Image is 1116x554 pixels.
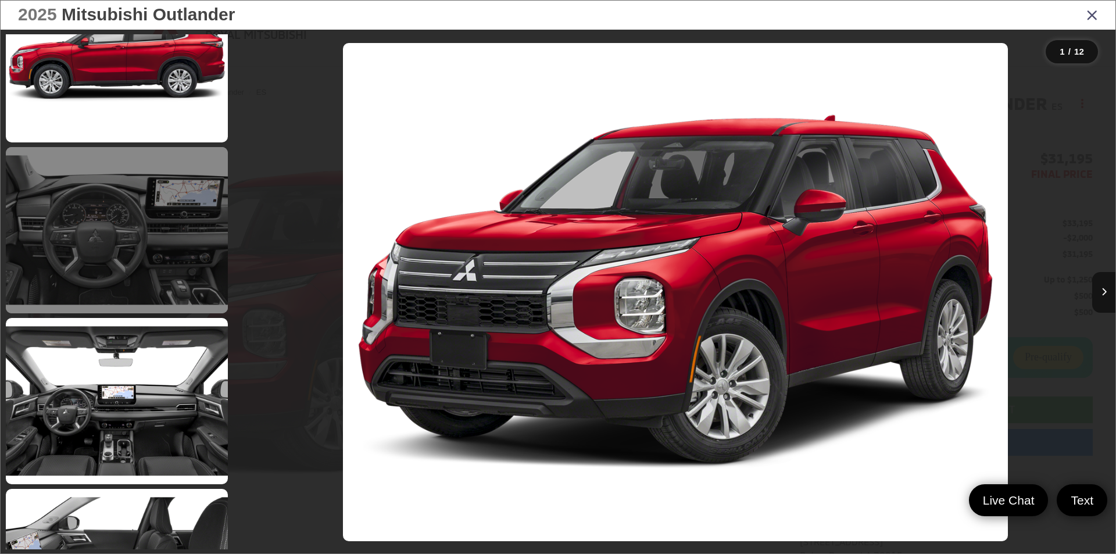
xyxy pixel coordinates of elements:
[1074,47,1084,56] span: 12
[1092,272,1115,313] button: Next image
[62,5,235,24] span: Mitsubishi Outlander
[969,484,1049,516] a: Live Chat
[3,316,230,486] img: 2025 Mitsubishi Outlander ES
[343,43,1008,542] img: 2025 Mitsubishi Outlander ES
[977,492,1040,508] span: Live Chat
[1067,48,1072,56] span: /
[1057,484,1107,516] a: Text
[1086,7,1098,22] i: Close gallery
[18,5,57,24] span: 2025
[1060,47,1064,56] span: 1
[235,43,1115,542] div: 2025 Mitsubishi Outlander ES 0
[1065,492,1099,508] span: Text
